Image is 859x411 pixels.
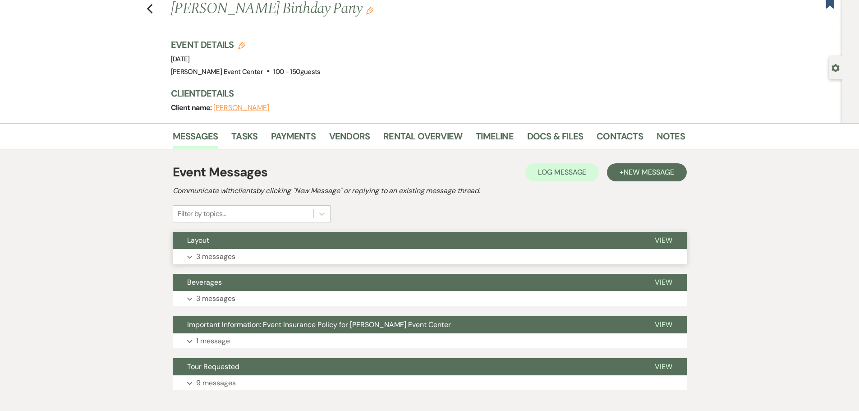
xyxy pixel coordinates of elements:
button: +New Message [607,163,686,181]
button: Tour Requested [173,358,640,375]
button: Log Message [525,163,599,181]
span: View [655,277,672,287]
button: Layout [173,232,640,249]
p: 3 messages [196,293,235,305]
button: Open lead details [831,63,840,72]
a: Tasks [231,129,257,149]
a: Notes [657,129,685,149]
span: Layout [187,236,209,245]
button: View [640,274,687,291]
p: 9 messages [196,377,236,389]
button: Edit [366,6,373,14]
button: 9 messages [173,375,687,391]
button: Important Information: Event Insurance Policy for [PERSON_NAME] Event Center [173,316,640,333]
h1: Event Messages [173,163,268,182]
span: Important Information: Event Insurance Policy for [PERSON_NAME] Event Center [187,320,451,329]
div: Filter by topics... [178,208,226,219]
span: [DATE] [171,55,190,64]
span: View [655,236,672,245]
button: 1 message [173,333,687,349]
a: Payments [271,129,316,149]
span: [PERSON_NAME] Event Center [171,67,263,76]
h3: Event Details [171,38,321,51]
a: Contacts [597,129,643,149]
h3: Client Details [171,87,676,100]
a: Rental Overview [383,129,462,149]
span: Beverages [187,277,222,287]
a: Messages [173,129,218,149]
button: View [640,232,687,249]
span: Tour Requested [187,362,239,371]
span: View [655,320,672,329]
button: View [640,316,687,333]
a: Timeline [476,129,514,149]
button: [PERSON_NAME] [213,104,269,111]
a: Docs & Files [527,129,583,149]
button: View [640,358,687,375]
button: 3 messages [173,249,687,264]
span: 100 - 150 guests [273,67,320,76]
button: 3 messages [173,291,687,306]
span: View [655,362,672,371]
p: 1 message [196,335,230,347]
h2: Communicate with clients by clicking "New Message" or replying to an existing message thread. [173,185,687,196]
p: 3 messages [196,251,235,263]
span: Client name: [171,103,214,112]
button: Beverages [173,274,640,291]
span: New Message [624,167,674,177]
span: Log Message [538,167,586,177]
a: Vendors [329,129,370,149]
